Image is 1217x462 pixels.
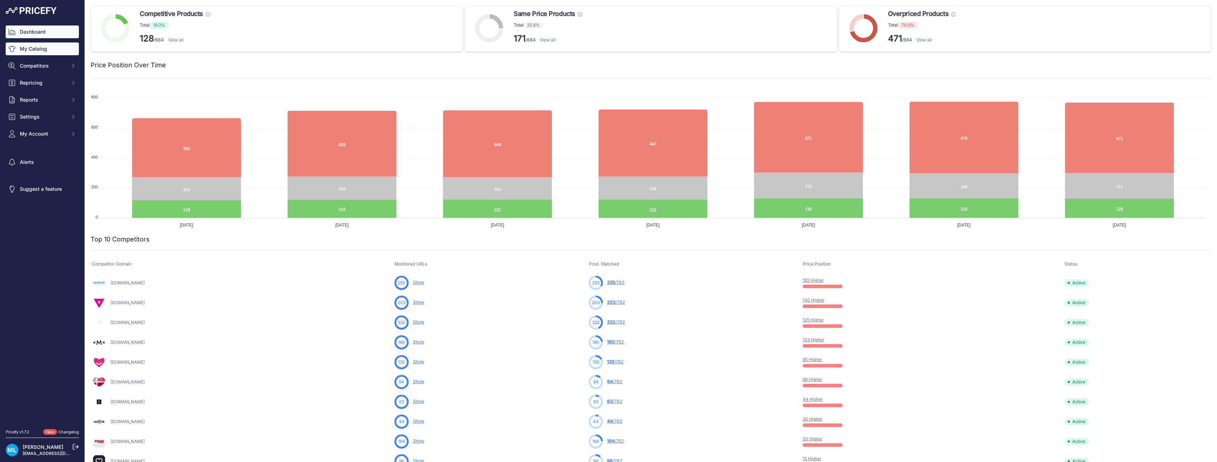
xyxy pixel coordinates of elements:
tspan: [DATE] [646,223,660,228]
span: 255 [398,280,405,286]
a: Show [413,359,424,364]
a: Show [413,379,424,384]
a: 184/782 [607,438,624,444]
h2: Top 10 Competitors [91,234,150,244]
p: /664 [888,33,956,44]
h2: Price Position Over Time [91,60,166,70]
a: Alerts [6,156,79,169]
a: 125 Higher [803,317,824,323]
span: Same Price Products [514,9,575,19]
tspan: [DATE] [491,223,504,228]
a: 140 Higher [803,297,825,303]
span: Repricing [20,79,66,86]
tspan: 0 [96,215,98,219]
span: Active [1065,319,1089,326]
span: New [43,429,57,435]
a: 180/782 [607,339,624,344]
tspan: 400 [91,155,98,159]
a: Dashboard [6,25,79,38]
span: 94 [593,379,599,385]
span: 184 [607,438,615,444]
span: 332 [592,319,600,326]
a: [DOMAIN_NAME] [110,419,145,424]
a: [DOMAIN_NAME] [110,280,145,285]
span: My Account [20,130,66,137]
a: 30 Higher [803,416,823,422]
a: 44 Higher [803,397,823,402]
span: Competitors [20,62,66,69]
button: Competitors [6,59,79,72]
span: Active [1065,279,1089,286]
span: 135 [398,359,405,365]
span: Overpriced Products [888,9,948,19]
span: 94 [607,379,613,384]
span: 180 [607,339,615,344]
span: Status [1065,261,1078,267]
a: My Catalog [6,42,79,55]
span: 135 [607,359,614,364]
a: [PERSON_NAME] [23,444,63,450]
span: 180 [592,339,599,346]
a: [DOMAIN_NAME] [110,300,145,305]
tspan: [DATE] [957,223,971,228]
a: 135/782 [607,359,624,364]
span: 63 [593,399,598,405]
span: Settings [20,113,66,120]
strong: 471 [888,33,902,44]
a: 66 Higher [803,377,822,382]
span: 184 [398,438,405,445]
img: Pricefy Logo [6,7,57,14]
a: View all [168,37,184,42]
a: Changelog [58,429,79,434]
span: 135 [593,359,599,365]
span: Active [1065,418,1089,425]
span: 70.9% [898,22,918,29]
span: Active [1065,359,1089,366]
div: Pricefy v1.7.2 [6,429,29,435]
a: [DOMAIN_NAME] [110,340,145,345]
a: 20 Higher [803,436,823,441]
a: [EMAIL_ADDRESS][DOMAIN_NAME] [23,451,97,456]
a: 103 Higher [803,337,824,342]
span: Reports [20,96,66,103]
tspan: [DATE] [335,223,349,228]
strong: 171 [514,33,526,44]
span: 203 [607,300,616,305]
p: /664 [514,33,582,44]
span: 44 [593,418,599,425]
span: 255 [607,280,615,285]
span: 44 [399,418,404,425]
p: /664 [140,33,210,44]
a: 44/782 [607,418,622,424]
span: Monitored URLs [394,261,427,267]
a: [DOMAIN_NAME] [110,379,145,384]
a: [DOMAIN_NAME] [110,320,145,325]
a: 63/782 [607,399,622,404]
span: 94 [399,379,404,385]
a: Show [413,418,424,424]
span: 203 [398,300,405,306]
p: Total [514,22,582,29]
button: My Account [6,127,79,140]
span: 25.8% [524,22,543,29]
span: Competitor Domain [92,261,132,267]
tspan: [DATE] [1113,223,1126,228]
p: Total [888,22,956,29]
span: Price Position [803,261,831,267]
span: 180 [398,339,405,346]
a: View all [916,37,932,42]
span: Active [1065,299,1089,306]
strong: 128 [140,33,154,44]
span: Active [1065,378,1089,386]
a: 15 Higher [803,456,821,461]
a: Show [413,399,424,404]
a: Show [413,300,424,305]
button: Repricing [6,76,79,89]
span: 184 [592,438,599,445]
a: Show [413,438,424,444]
a: Show [413,319,424,325]
span: 255 [592,280,600,286]
a: 192 Higher [803,278,824,283]
a: [DOMAIN_NAME] [110,359,145,365]
button: Settings [6,110,79,123]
